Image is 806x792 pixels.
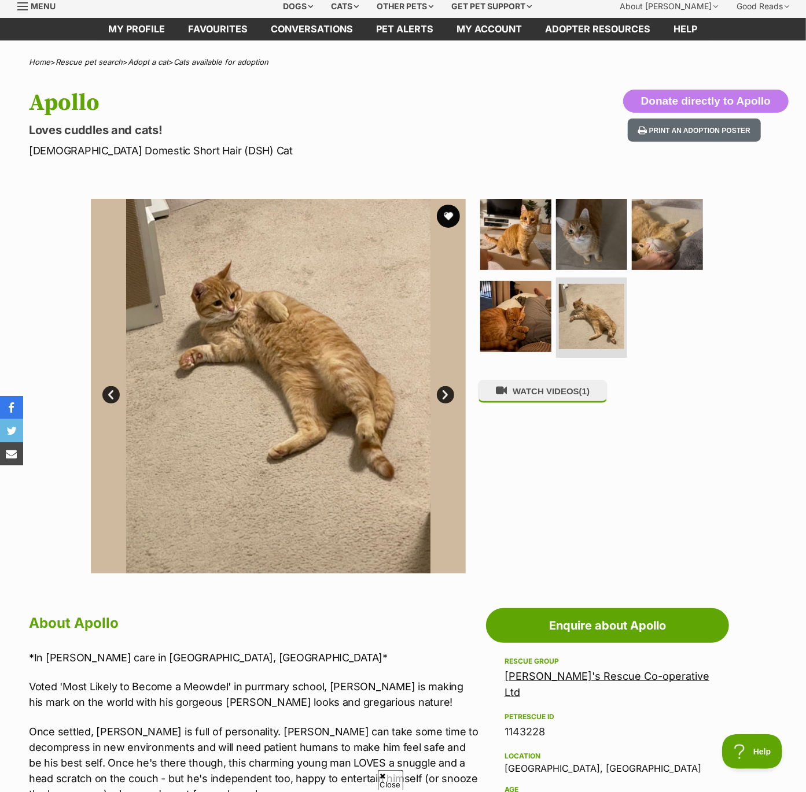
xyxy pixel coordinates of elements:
[29,57,50,66] a: Home
[177,18,260,40] a: Favourites
[505,712,711,721] div: PetRescue ID
[480,199,551,270] img: Photo of Apollo
[632,199,703,270] img: Photo of Apollo
[505,670,709,698] a: [PERSON_NAME]'s Rescue Co-operative Ltd
[97,18,177,40] a: My profile
[623,90,789,113] button: Donate directly to Apollo
[365,18,446,40] a: Pet alerts
[505,752,711,761] div: Location
[29,650,480,665] p: *In [PERSON_NAME] care in [GEOGRAPHIC_DATA], [GEOGRAPHIC_DATA]*
[486,608,729,643] a: Enquire about Apollo
[505,749,711,774] div: [GEOGRAPHIC_DATA], [GEOGRAPHIC_DATA]
[260,18,365,40] a: conversations
[29,122,492,138] p: Loves cuddles and cats!
[128,57,168,66] a: Adopt a cat
[480,281,551,352] img: Photo of Apollo
[91,199,466,573] img: Photo of Apollo
[505,724,711,740] div: 1143228
[446,18,534,40] a: My account
[437,205,460,228] button: favourite
[29,90,492,116] h1: Apollo
[174,57,268,66] a: Cats available for adoption
[628,119,761,142] button: Print an adoption poster
[29,679,480,710] p: Voted 'Most Likely to Become a Meowdel' in purrmary school, [PERSON_NAME] is making his mark on t...
[505,657,711,666] div: Rescue group
[663,18,709,40] a: Help
[29,610,480,636] h2: About Apollo
[534,18,663,40] a: Adopter resources
[722,734,783,769] iframe: Help Scout Beacon - Open
[29,143,492,158] p: [DEMOGRAPHIC_DATA] Domestic Short Hair (DSH) Cat
[559,284,624,349] img: Photo of Apollo
[556,199,627,270] img: Photo of Apollo
[378,770,403,790] span: Close
[102,386,120,404] a: Prev
[437,386,454,404] a: Next
[579,386,590,396] span: (1)
[478,380,608,402] button: WATCH VIDEOS(1)
[31,1,56,11] span: Menu
[56,57,123,66] a: Rescue pet search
